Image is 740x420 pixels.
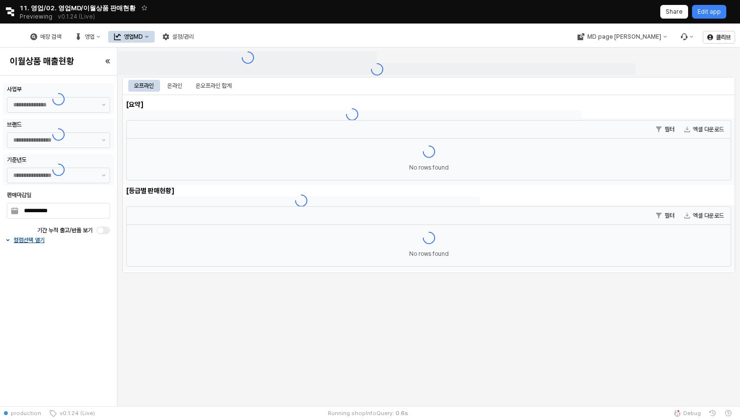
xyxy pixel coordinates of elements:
button: 컬럼선택 열기 [5,236,112,244]
h6: [등급별 판매현황] [126,186,221,195]
span: Running shopInfoQuery: [328,409,394,417]
div: 영업 [85,33,94,40]
p: v0.1.24 (Live) [58,13,95,21]
span: Debug [683,409,701,417]
button: 영업MD [108,31,155,43]
div: 온오프라인 합계 [196,80,231,92]
button: v0.1.24 (Live) [45,406,99,420]
button: MD page [PERSON_NAME] [571,31,672,43]
button: 설정/관리 [157,31,200,43]
button: 영업 [69,31,106,43]
div: 매장 검색 [40,33,61,40]
div: Menu item 6 [674,31,699,43]
span: 11. 영업/02. 영업MD/이월상품 판매현황 [20,3,136,13]
button: Debug [670,406,705,420]
div: Previewing v0.1.24 (Live) [20,10,100,24]
div: 영업MD [124,33,143,40]
button: History [705,406,720,420]
p: Share [666,8,683,16]
div: MD page 이동 [571,31,672,43]
button: Share app [660,5,688,19]
main: App Frame [117,48,740,406]
h4: 이월상품 매출현황 [10,56,89,66]
div: 온라인 [162,80,188,92]
span: 판매마감일 [7,192,31,198]
div: 설정/관리 [172,33,194,40]
span: 기간 누적 출고/반품 보기 [37,227,92,234]
p: Edit app [697,8,721,16]
button: 매장 검색 [24,31,67,43]
button: Releases and History [52,10,100,24]
div: 온오프라인 합계 [190,80,237,92]
button: Add app to favorites [139,3,149,13]
h6: [요약] [126,100,169,109]
div: 오프라인 [134,80,154,92]
span: 0.6 s [395,409,408,417]
span: v0.1.24 (Live) [57,409,95,417]
span: Previewing [20,12,52,22]
span: production [11,409,41,417]
button: 클리브 [703,31,735,44]
p: 클리브 [716,33,731,41]
button: Edit app [692,5,726,19]
p: 컬럼선택 열기 [14,236,45,244]
button: Help [720,406,736,420]
div: 오프라인 [128,80,160,92]
div: MD page [PERSON_NAME] [587,33,661,40]
div: 온라인 [167,80,182,92]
